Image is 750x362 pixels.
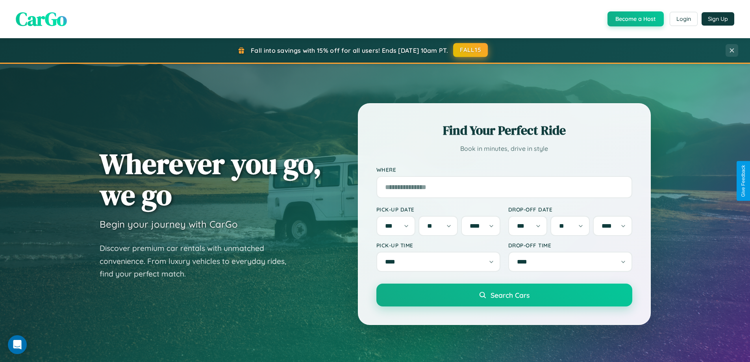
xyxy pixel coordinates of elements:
h2: Find Your Perfect Ride [376,122,632,139]
div: Give Feedback [741,165,746,197]
button: Become a Host [607,11,664,26]
h3: Begin your journey with CarGo [100,218,238,230]
button: Login [670,12,698,26]
button: FALL15 [453,43,488,57]
span: CarGo [16,6,67,32]
button: Search Cars [376,284,632,306]
label: Pick-up Time [376,242,500,249]
span: Fall into savings with 15% off for all users! Ends [DATE] 10am PT. [251,46,448,54]
label: Pick-up Date [376,206,500,213]
label: Drop-off Time [508,242,632,249]
span: Search Cars [491,291,530,299]
button: Sign Up [702,12,734,26]
div: Open Intercom Messenger [8,335,27,354]
p: Discover premium car rentals with unmatched convenience. From luxury vehicles to everyday rides, ... [100,242,296,280]
label: Drop-off Date [508,206,632,213]
p: Book in minutes, drive in style [376,143,632,154]
label: Where [376,166,632,173]
h1: Wherever you go, we go [100,148,322,210]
